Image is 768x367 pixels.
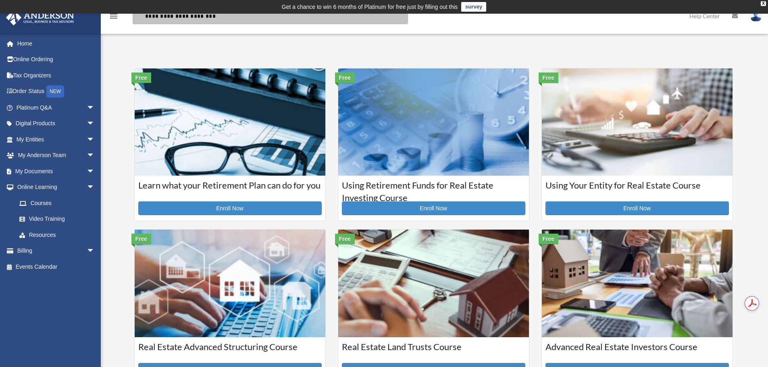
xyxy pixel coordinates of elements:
[87,131,103,148] span: arrow_drop_down
[135,11,144,20] i: search
[335,73,355,83] div: Free
[109,11,119,21] i: menu
[342,179,525,199] h3: Using Retirement Funds for Real Estate Investing Course
[461,2,486,12] a: survey
[6,100,107,116] a: Platinum Q&Aarrow_drop_down
[138,341,322,361] h3: Real Estate Advanced Structuring Course
[6,35,107,52] a: Home
[6,83,107,100] a: Order StatusNEW
[138,201,322,215] a: Enroll Now
[87,163,103,180] span: arrow_drop_down
[6,179,107,195] a: Online Learningarrow_drop_down
[109,14,119,21] a: menu
[87,116,103,132] span: arrow_drop_down
[6,259,107,275] a: Events Calendar
[6,147,107,164] a: My Anderson Teamarrow_drop_down
[138,179,322,199] h3: Learn what your Retirement Plan can do for you
[87,147,103,164] span: arrow_drop_down
[761,1,766,6] div: close
[6,131,107,147] a: My Entitiesarrow_drop_down
[6,163,107,179] a: My Documentsarrow_drop_down
[6,52,107,68] a: Online Ordering
[539,73,559,83] div: Free
[6,67,107,83] a: Tax Organizers
[545,201,729,215] a: Enroll Now
[6,243,107,259] a: Billingarrow_drop_down
[131,73,152,83] div: Free
[87,100,103,116] span: arrow_drop_down
[750,10,762,22] img: User Pic
[342,201,525,215] a: Enroll Now
[545,179,729,199] h3: Using Your Entity for Real Estate Course
[539,234,559,244] div: Free
[46,85,64,97] div: NEW
[11,227,107,243] a: Resources
[87,179,103,196] span: arrow_drop_down
[342,341,525,361] h3: Real Estate Land Trusts Course
[335,234,355,244] div: Free
[87,243,103,259] span: arrow_drop_down
[131,234,152,244] div: Free
[4,10,77,25] img: Anderson Advisors Platinum Portal
[545,341,729,361] h3: Advanced Real Estate Investors Course
[282,2,458,12] div: Get a chance to win 6 months of Platinum for free just by filling out this
[11,211,107,227] a: Video Training
[6,116,107,132] a: Digital Productsarrow_drop_down
[11,195,103,211] a: Courses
